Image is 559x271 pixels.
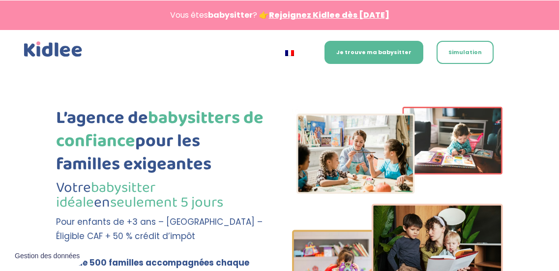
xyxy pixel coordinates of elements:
[56,107,267,181] h1: L’agence de pour les familles exigeantes
[56,104,264,155] span: babysitters de confiance
[56,176,223,214] span: Votre en
[22,40,84,59] img: logo_kidlee_bleu
[437,41,494,64] a: Simulation
[170,9,389,21] span: Vous êtes ? 👉
[285,50,294,56] img: Français
[56,176,155,214] span: babysitter idéale
[22,40,84,59] a: Kidlee Logo
[110,191,223,214] span: seulement 5 jours
[324,41,423,64] a: Je trouve ma babysitter
[9,246,86,267] button: Gestion des données
[208,9,253,21] strong: babysitter
[269,9,389,21] a: Rejoignez Kidlee dès [DATE]
[56,216,263,242] span: Pour enfants de +3 ans – [GEOGRAPHIC_DATA] – Éligible CAF + 50 % crédit d’impôt
[15,252,80,261] span: Gestion des données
